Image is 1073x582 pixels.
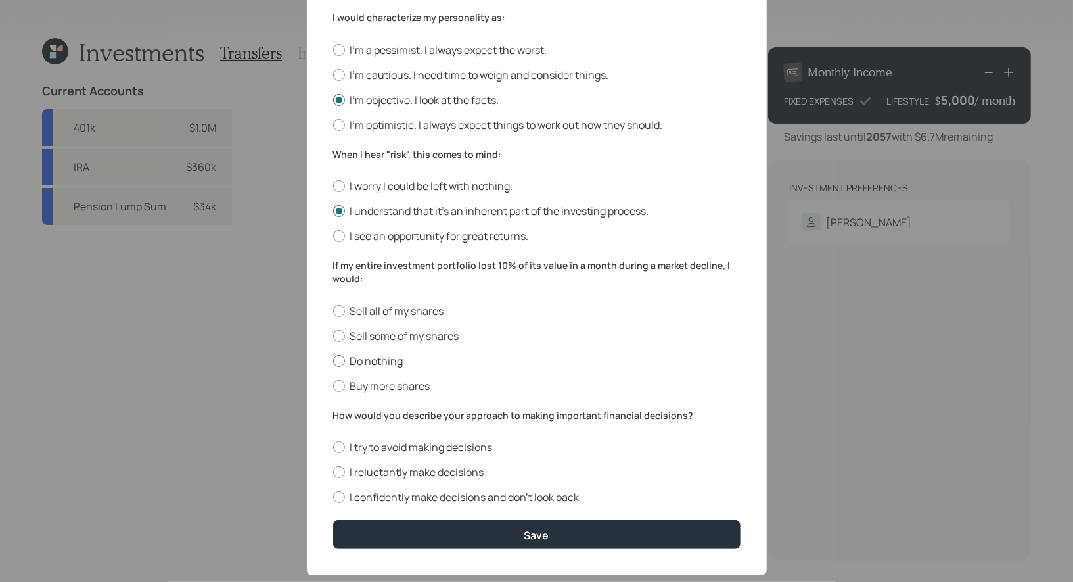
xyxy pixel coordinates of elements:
[333,179,741,193] label: I worry I could be left with nothing.
[333,204,741,218] label: I understand that it’s an inherent part of the investing process.
[333,68,741,82] label: I'm cautious. I need time to weigh and consider things.
[333,465,741,479] label: I reluctantly make decisions
[333,329,741,343] label: Sell some of my shares
[333,43,741,57] label: I'm a pessimist. I always expect the worst.
[333,354,741,368] label: Do nothing
[333,11,741,24] label: I would characterize my personality as:
[333,409,741,422] label: How would you describe your approach to making important financial decisions?
[333,259,741,285] label: If my entire investment portfolio lost 10% of its value in a month during a market decline, I would:
[333,440,741,454] label: I try to avoid making decisions
[333,304,741,318] label: Sell all of my shares
[333,520,741,548] button: Save
[333,229,741,243] label: I see an opportunity for great returns.
[333,148,741,161] label: When I hear "risk", this comes to mind:
[524,528,549,543] div: Save
[333,118,741,132] label: I'm optimistic. I always expect things to work out how they should.
[333,379,741,393] label: Buy more shares
[333,490,741,504] label: I confidently make decisions and don’t look back
[333,93,741,107] label: I'm objective. I look at the facts.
